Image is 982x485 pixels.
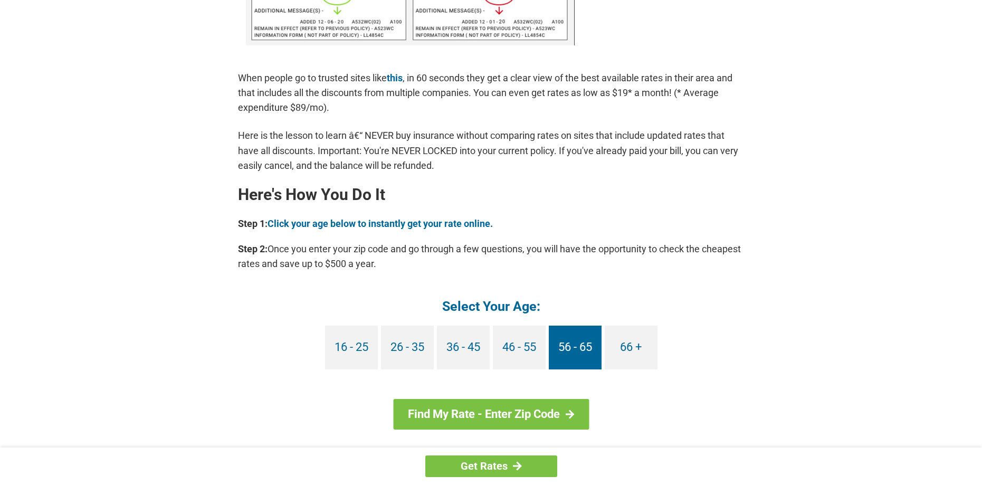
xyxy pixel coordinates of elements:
[268,218,493,229] a: Click your age below to instantly get your rate online.
[238,242,745,271] p: Once you enter your zip code and go through a few questions, you will have the opportunity to che...
[605,326,657,369] a: 66 +
[238,218,268,229] b: Step 1:
[381,326,434,369] a: 26 - 35
[238,186,745,203] h2: Here's How You Do It
[493,326,546,369] a: 46 - 55
[238,128,745,173] p: Here is the lesson to learn â€“ NEVER buy insurance without comparing rates on sites that include...
[238,298,745,315] h4: Select Your Age:
[325,326,378,369] a: 16 - 25
[425,455,557,477] a: Get Rates
[238,243,268,254] b: Step 2:
[549,326,602,369] a: 56 - 65
[238,71,745,115] p: When people go to trusted sites like , in 60 seconds they get a clear view of the best available ...
[437,326,490,369] a: 36 - 45
[393,399,589,430] a: Find My Rate - Enter Zip Code
[387,72,403,83] a: this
